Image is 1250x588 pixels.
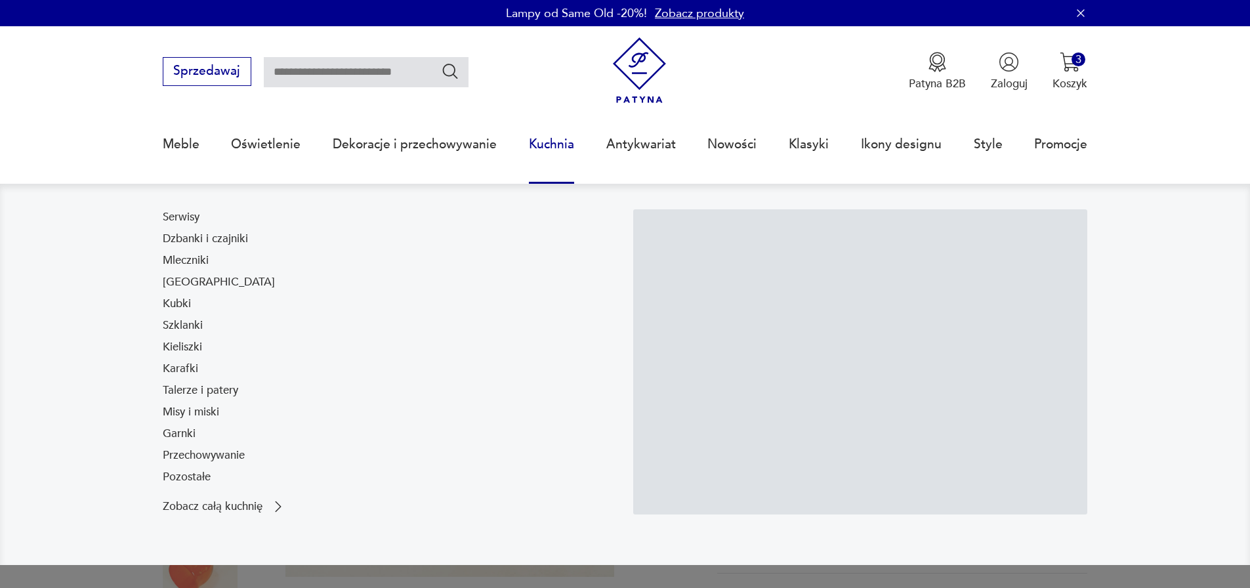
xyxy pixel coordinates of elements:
button: Patyna B2B [909,52,966,91]
button: Sprzedawaj [163,57,251,86]
a: Przechowywanie [163,448,245,463]
a: Garnki [163,426,196,442]
a: Klasyki [789,114,829,175]
a: Zobacz całą kuchnię [163,499,286,514]
a: Nowości [707,114,757,175]
img: Ikonka użytkownika [999,52,1019,72]
img: Ikona koszyka [1060,52,1080,72]
a: Kieliszki [163,339,202,355]
a: Sprzedawaj [163,67,251,77]
p: Patyna B2B [909,76,966,91]
a: Promocje [1034,114,1087,175]
a: Pozostałe [163,469,211,485]
p: Zobacz całą kuchnię [163,501,262,512]
a: Serwisy [163,209,199,225]
a: Dzbanki i czajniki [163,231,248,247]
button: Zaloguj [991,52,1028,91]
a: Zobacz produkty [655,5,744,22]
a: Mleczniki [163,253,209,268]
a: Ikony designu [861,114,942,175]
div: 3 [1072,52,1085,66]
a: Dekoracje i przechowywanie [333,114,497,175]
a: Ikona medaluPatyna B2B [909,52,966,91]
p: Zaloguj [991,76,1028,91]
a: Talerze i patery [163,383,238,398]
p: Koszyk [1052,76,1087,91]
button: Szukaj [441,62,460,81]
a: [GEOGRAPHIC_DATA] [163,274,275,290]
a: Karafki [163,361,198,377]
a: Misy i miski [163,404,219,420]
button: 3Koszyk [1052,52,1087,91]
a: Meble [163,114,199,175]
a: Kubki [163,296,191,312]
p: Lampy od Same Old -20%! [506,5,647,22]
a: Szklanki [163,318,203,333]
a: Oświetlenie [231,114,301,175]
a: Antykwariat [606,114,676,175]
img: Patyna - sklep z meblami i dekoracjami vintage [606,37,673,104]
img: Ikona medalu [927,52,948,72]
a: Kuchnia [529,114,574,175]
a: Style [974,114,1003,175]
